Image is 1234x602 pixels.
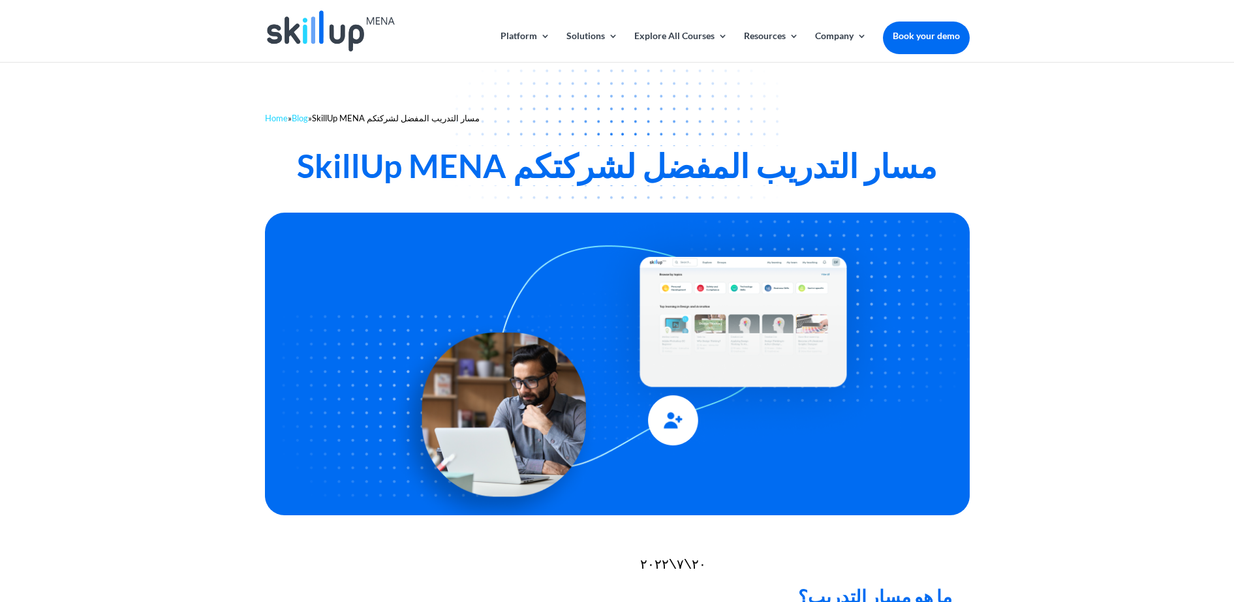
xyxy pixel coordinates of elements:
[744,31,799,62] a: Resources
[566,31,618,62] a: Solutions
[265,213,970,515] img: SkillUp MENA, Your Company’s Solution. (3)
[265,146,970,185] div: SkillUp MENA مسار التدريب المفضل لشركتكم
[265,113,480,123] span: » »
[883,22,970,50] a: Book your demo
[815,31,867,62] a: Company
[265,113,288,123] a: Home
[1017,461,1234,602] iframe: Chat Widget
[312,113,480,123] span: SkillUp MENA مسار التدريب المفضل لشركتكم
[501,31,550,62] a: Platform
[394,554,953,587] p: ٢٠\٧\٢٠٢٢
[634,31,728,62] a: Explore All Courses
[267,10,395,52] img: Skillup Mena
[292,113,308,123] a: Blog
